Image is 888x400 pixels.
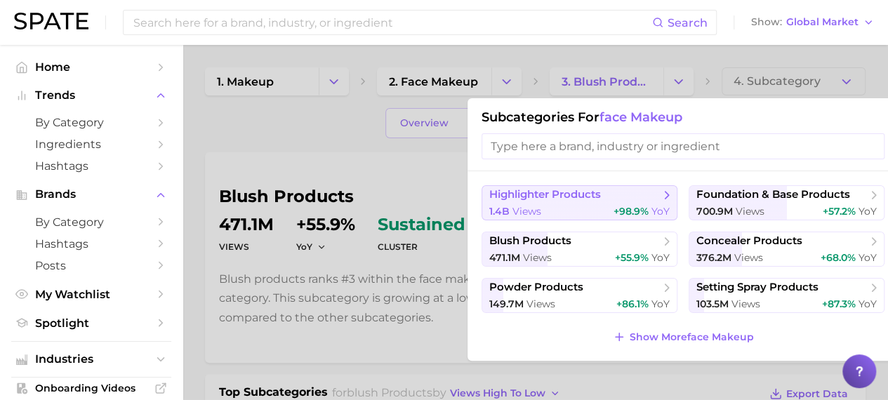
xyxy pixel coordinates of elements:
[35,316,147,330] span: Spotlight
[859,205,877,218] span: YoY
[630,331,754,343] span: Show More face makeup
[609,327,757,347] button: Show Moreface makeup
[689,185,884,220] button: foundation & base products700.9m views+57.2% YoY
[35,215,147,229] span: by Category
[11,184,171,205] button: Brands
[696,251,731,264] span: 376.2m
[11,233,171,255] a: Hashtags
[35,382,147,394] span: Onboarding Videos
[11,349,171,370] button: Industries
[11,211,171,233] a: by Category
[35,237,147,251] span: Hashtags
[11,133,171,155] a: Ingredients
[696,298,729,310] span: 103.5m
[482,133,884,159] input: Type here a brand, industry or ingredient
[526,298,555,310] span: views
[651,205,670,218] span: YoY
[751,18,782,26] span: Show
[11,56,171,78] a: Home
[35,159,147,173] span: Hashtags
[523,251,552,264] span: views
[748,13,877,32] button: ShowGlobal Market
[821,251,856,264] span: +68.0%
[489,298,524,310] span: 149.7m
[35,116,147,129] span: by Category
[736,205,764,218] span: views
[489,234,571,248] span: blush products
[689,278,884,313] button: setting spray products103.5m views+87.3% YoY
[859,298,877,310] span: YoY
[668,16,708,29] span: Search
[11,255,171,276] a: Posts
[731,298,760,310] span: views
[11,155,171,177] a: Hashtags
[489,281,583,294] span: powder products
[35,353,147,366] span: Industries
[35,259,147,272] span: Posts
[132,11,652,34] input: Search here for a brand, industry, or ingredient
[696,188,850,201] span: foundation & base products
[11,85,171,106] button: Trends
[35,89,147,102] span: Trends
[615,251,649,264] span: +55.9%
[512,205,541,218] span: views
[489,251,520,264] span: 471.1m
[859,251,877,264] span: YoY
[35,188,147,201] span: Brands
[11,378,171,399] a: Onboarding Videos
[11,284,171,305] a: My Watchlist
[696,281,819,294] span: setting spray products
[614,205,649,218] span: +98.9%
[35,60,147,74] span: Home
[734,251,763,264] span: views
[599,109,682,125] span: face makeup
[651,298,670,310] span: YoY
[786,18,859,26] span: Global Market
[482,109,884,125] h1: Subcategories for
[482,278,677,313] button: powder products149.7m views+86.1% YoY
[822,298,856,310] span: +87.3%
[11,112,171,133] a: by Category
[696,205,733,218] span: 700.9m
[35,138,147,151] span: Ingredients
[823,205,856,218] span: +57.2%
[489,188,601,201] span: highlighter products
[35,288,147,301] span: My Watchlist
[11,312,171,334] a: Spotlight
[482,185,677,220] button: highlighter products1.4b views+98.9% YoY
[651,251,670,264] span: YoY
[689,232,884,267] button: concealer products376.2m views+68.0% YoY
[696,234,802,248] span: concealer products
[616,298,649,310] span: +86.1%
[489,205,510,218] span: 1.4b
[482,232,677,267] button: blush products471.1m views+55.9% YoY
[14,13,88,29] img: SPATE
